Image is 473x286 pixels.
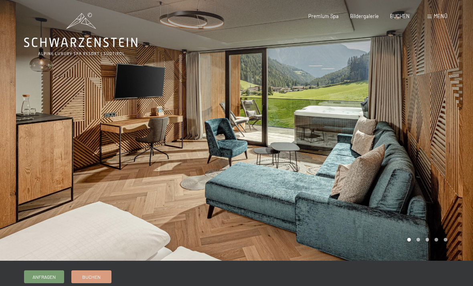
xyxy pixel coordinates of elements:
span: Menü [434,13,447,19]
span: Anfragen [32,274,56,280]
a: Premium Spa [308,13,339,19]
span: Buchen [82,274,101,280]
a: Bildergalerie [350,13,379,19]
a: Anfragen [24,271,64,283]
a: Buchen [72,271,111,283]
a: BUCHEN [390,13,410,19]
